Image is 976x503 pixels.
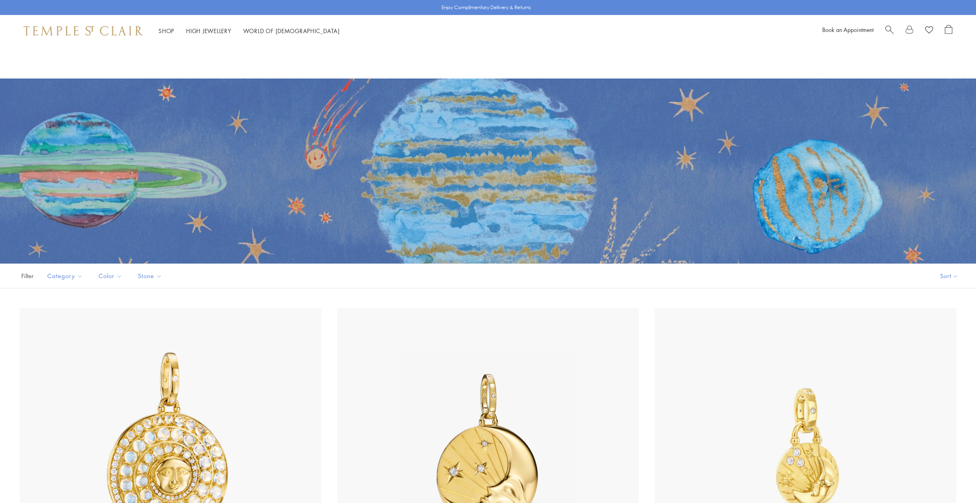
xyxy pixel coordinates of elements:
[95,271,128,281] span: Color
[885,25,894,37] a: Search
[937,466,968,495] iframe: Gorgias live chat messenger
[822,26,874,34] a: Book an Appointment
[186,27,231,35] a: High JewelleryHigh Jewellery
[243,27,340,35] a: World of [DEMOGRAPHIC_DATA]World of [DEMOGRAPHIC_DATA]
[441,4,531,11] p: Enjoy Complimentary Delivery & Returns
[922,264,976,288] button: Show sort by
[132,267,168,285] button: Stone
[43,271,89,281] span: Category
[158,27,174,35] a: ShopShop
[945,25,952,37] a: Open Shopping Bag
[93,267,128,285] button: Color
[158,26,340,36] nav: Main navigation
[24,26,143,36] img: Temple St. Clair
[134,271,168,281] span: Stone
[41,267,89,285] button: Category
[925,25,933,37] a: View Wishlist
